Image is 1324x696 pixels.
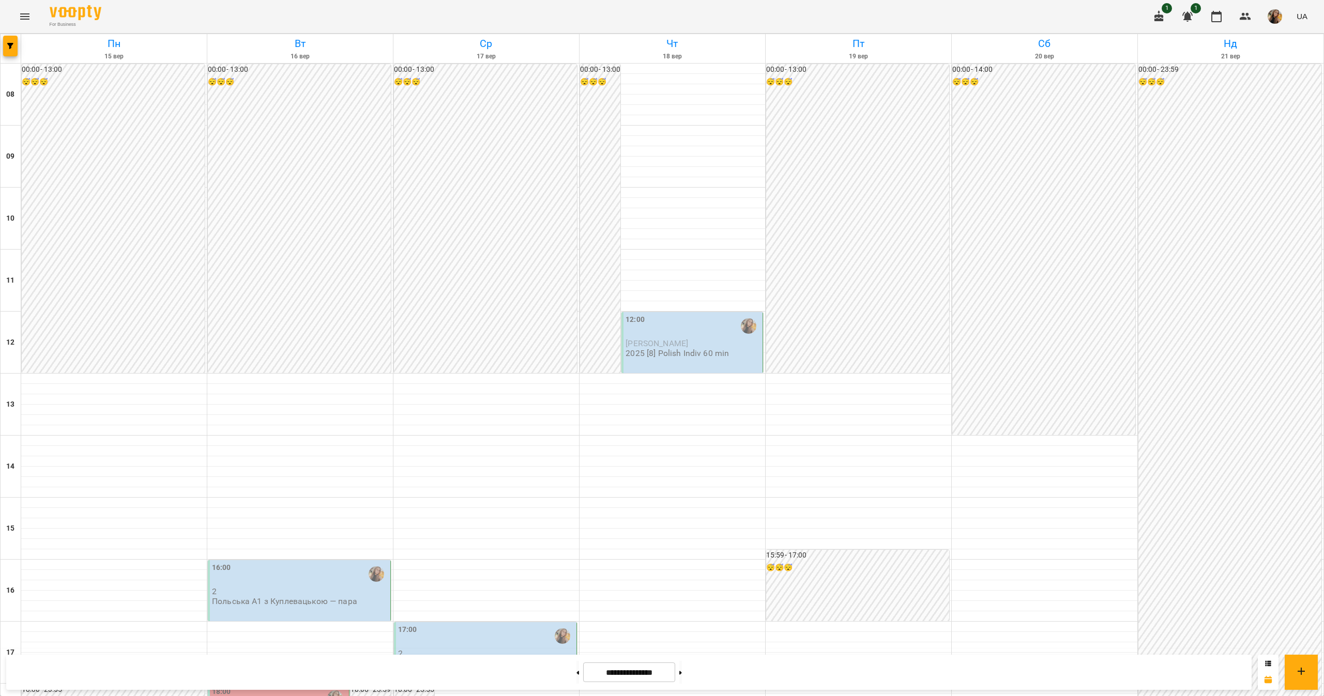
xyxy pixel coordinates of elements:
[6,89,14,100] h6: 08
[23,52,205,61] h6: 15 вер
[6,151,14,162] h6: 09
[953,52,1136,61] h6: 20 вер
[766,550,949,561] h6: 15:59 - 17:00
[580,64,620,75] h6: 00:00 - 13:00
[580,76,620,88] h6: 😴😴😴
[581,36,764,52] h6: Чт
[394,64,577,75] h6: 00:00 - 13:00
[208,64,391,75] h6: 00:00 - 13:00
[1138,64,1321,75] h6: 00:00 - 23:59
[6,647,14,658] h6: 17
[1139,52,1322,61] h6: 21 вер
[212,587,388,596] p: 2
[767,36,950,52] h6: Пт
[395,36,577,52] h6: Ср
[1162,3,1172,13] span: 1
[394,76,577,88] h6: 😴😴😴
[555,628,570,644] img: Куплевацька Олександра Іванівна (п)
[626,349,729,358] p: 2025 [8] Polish Indiv 60 min
[1191,3,1201,13] span: 1
[6,399,14,410] h6: 13
[208,76,391,88] h6: 😴😴😴
[6,585,14,596] h6: 16
[23,36,205,52] h6: Пн
[22,76,205,88] h6: 😴😴😴
[12,4,37,29] button: Menu
[952,64,1135,75] h6: 00:00 - 14:00
[626,338,688,348] span: [PERSON_NAME]
[1297,11,1307,22] span: UA
[952,76,1135,88] h6: 😴😴😴
[369,566,384,582] img: Куплевацька Олександра Іванівна (п)
[50,5,101,20] img: Voopty Logo
[581,52,764,61] h6: 18 вер
[6,275,14,286] h6: 11
[395,52,577,61] h6: 17 вер
[6,213,14,224] h6: 10
[767,52,950,61] h6: 19 вер
[626,314,645,326] label: 12:00
[953,36,1136,52] h6: Сб
[741,318,756,334] img: Куплевацька Олександра Іванівна (п)
[209,52,391,61] h6: 16 вер
[766,562,949,574] h6: 😴😴😴
[22,64,205,75] h6: 00:00 - 13:00
[766,64,949,75] h6: 00:00 - 13:00
[212,562,231,574] label: 16:00
[212,597,357,606] p: Польська А1 з Куплевацькою — пара
[766,76,949,88] h6: 😴😴😴
[1139,36,1322,52] h6: Нд
[398,624,417,636] label: 17:00
[6,523,14,534] h6: 15
[209,36,391,52] h6: Вт
[6,461,14,472] h6: 14
[1268,9,1282,24] img: 2d1d2c17ffccc5d6363169c503fcce50.jpg
[6,337,14,348] h6: 12
[1292,7,1312,26] button: UA
[1138,76,1321,88] h6: 😴😴😴
[50,21,101,28] span: For Business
